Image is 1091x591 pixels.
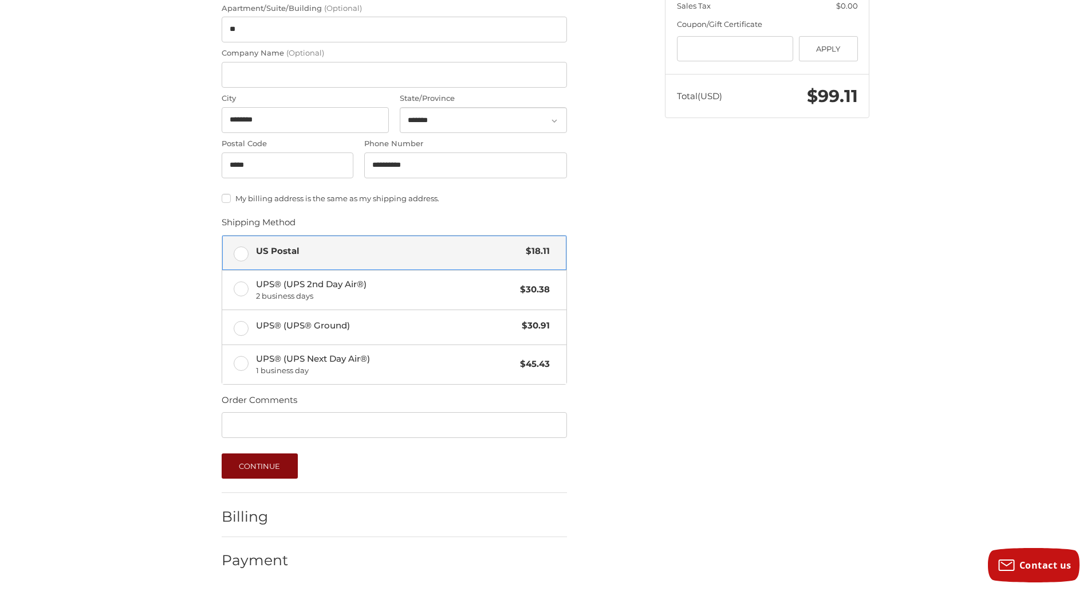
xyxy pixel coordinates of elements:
[400,93,567,104] label: State/Province
[222,394,297,412] legend: Order Comments
[256,291,515,302] span: 2 business days
[677,1,711,10] span: Sales Tax
[324,3,362,13] small: (Optional)
[799,36,858,62] button: Apply
[256,319,517,332] span: UPS® (UPS® Ground)
[514,283,550,296] span: $30.38
[256,353,515,377] span: UPS® (UPS Next Day Air®)
[222,453,298,479] button: Continue
[677,36,794,62] input: Gift Certificate or Coupon Code
[256,365,515,377] span: 1 business day
[222,508,289,526] h2: Billing
[677,91,722,101] span: Total (USD)
[222,138,353,150] label: Postal Code
[222,48,567,59] label: Company Name
[222,551,289,569] h2: Payment
[222,216,296,234] legend: Shipping Method
[516,319,550,332] span: $30.91
[836,1,858,10] span: $0.00
[222,3,567,14] label: Apartment/Suite/Building
[807,85,858,107] span: $99.11
[514,358,550,371] span: $45.43
[364,138,567,150] label: Phone Number
[520,245,550,258] span: $18.11
[222,194,567,203] label: My billing address is the same as my shipping address.
[256,245,521,258] span: US Postal
[677,19,858,30] div: Coupon/Gift Certificate
[286,48,324,57] small: (Optional)
[1019,559,1072,572] span: Contact us
[988,548,1080,582] button: Contact us
[256,278,515,302] span: UPS® (UPS 2nd Day Air®)
[222,93,389,104] label: City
